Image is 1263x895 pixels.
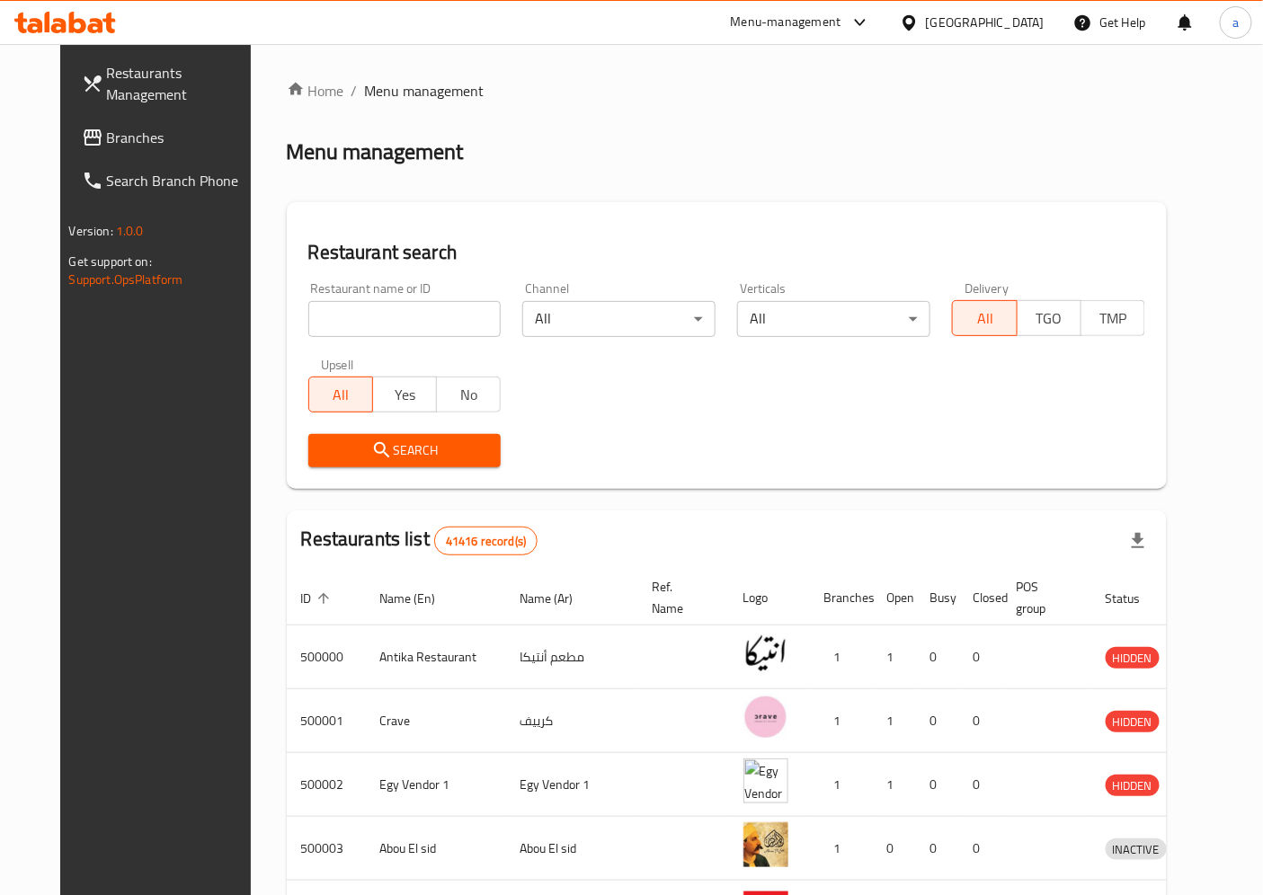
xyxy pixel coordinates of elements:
[107,170,257,191] span: Search Branch Phone
[1017,576,1070,619] span: POS group
[69,219,113,243] span: Version:
[959,571,1002,625] th: Closed
[743,758,788,803] img: Egy Vendor 1
[506,817,638,881] td: Abou El sid
[810,571,873,625] th: Branches
[729,571,810,625] th: Logo
[301,526,538,555] h2: Restaurants list
[506,625,638,689] td: مطعم أنتيكا
[873,625,916,689] td: 1
[959,689,1002,753] td: 0
[69,268,183,291] a: Support.OpsPlatform
[1106,775,1160,796] span: HIDDEN
[67,51,271,116] a: Restaurants Management
[960,306,1010,332] span: All
[287,137,464,166] h2: Menu management
[287,753,366,817] td: 500002
[1232,13,1239,32] span: a
[308,239,1146,266] h2: Restaurant search
[316,382,366,408] span: All
[506,753,638,817] td: Egy Vendor 1
[308,301,502,337] input: Search for restaurant name or ID..
[1106,712,1160,732] span: HIDDEN
[365,80,485,102] span: Menu management
[916,625,959,689] td: 0
[959,753,1002,817] td: 0
[1106,647,1160,669] div: HIDDEN
[434,527,538,555] div: Total records count
[380,588,459,609] span: Name (En)
[1025,306,1074,332] span: TGO
[810,753,873,817] td: 1
[1106,711,1160,732] div: HIDDEN
[873,753,916,817] td: 1
[810,817,873,881] td: 1
[308,377,373,412] button: All
[1106,775,1160,796] div: HIDDEN
[810,689,873,753] td: 1
[366,817,506,881] td: Abou El sid
[380,382,430,408] span: Yes
[873,817,916,881] td: 0
[916,689,959,753] td: 0
[1106,588,1164,609] span: Status
[1106,838,1167,860] div: INACTIVE
[1081,300,1145,336] button: TMP
[959,625,1002,689] td: 0
[916,753,959,817] td: 0
[731,12,841,33] div: Menu-management
[965,282,1010,295] label: Delivery
[116,219,144,243] span: 1.0.0
[506,689,638,753] td: كرييف
[522,301,716,337] div: All
[287,80,344,102] a: Home
[107,127,257,148] span: Branches
[520,588,597,609] span: Name (Ar)
[301,588,335,609] span: ID
[1089,306,1138,332] span: TMP
[916,817,959,881] td: 0
[916,571,959,625] th: Busy
[287,817,366,881] td: 500003
[366,625,506,689] td: Antika Restaurant
[287,80,1168,102] nav: breadcrumb
[952,300,1017,336] button: All
[351,80,358,102] li: /
[69,250,152,273] span: Get support on:
[366,689,506,753] td: Crave
[873,689,916,753] td: 1
[810,625,873,689] td: 1
[435,533,537,550] span: 41416 record(s)
[372,377,437,412] button: Yes
[959,817,1002,881] td: 0
[323,439,487,462] span: Search
[321,359,354,371] label: Upsell
[926,13,1045,32] div: [GEOGRAPHIC_DATA]
[67,159,271,202] a: Search Branch Phone
[107,62,257,105] span: Restaurants Management
[737,301,930,337] div: All
[743,822,788,867] img: Abou El sid
[287,625,366,689] td: 500000
[653,576,707,619] span: Ref. Name
[1106,648,1160,669] span: HIDDEN
[873,571,916,625] th: Open
[1106,839,1167,860] span: INACTIVE
[366,753,506,817] td: Egy Vendor 1
[743,695,788,740] img: Crave
[1116,519,1160,563] div: Export file
[444,382,494,408] span: No
[308,434,502,467] button: Search
[436,377,501,412] button: No
[67,116,271,159] a: Branches
[287,689,366,753] td: 500001
[743,631,788,676] img: Antika Restaurant
[1017,300,1081,336] button: TGO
